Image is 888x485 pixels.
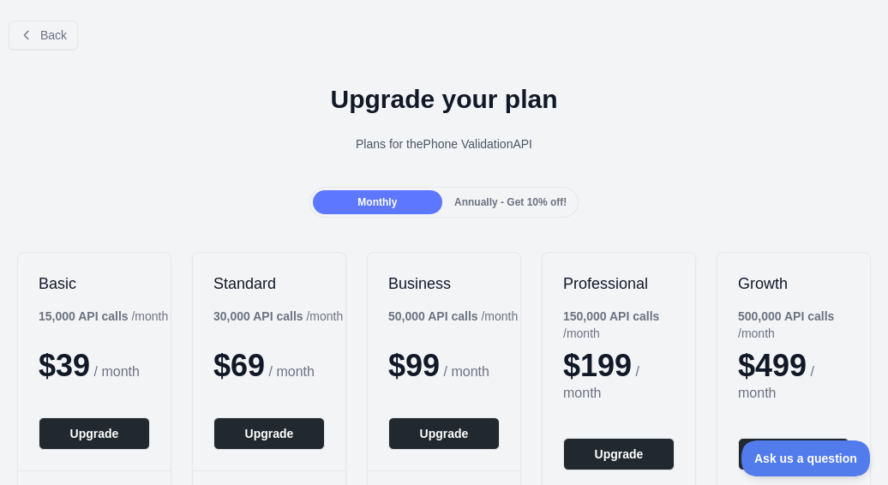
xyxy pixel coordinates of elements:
b: 30,000 API calls [213,309,303,323]
h2: Standard [213,273,325,294]
span: $ 499 [738,348,807,383]
b: 15,000 API calls [39,309,129,323]
b: 50,000 API calls [388,309,478,323]
span: $ 39 [39,348,90,383]
h2: Professional [563,273,675,294]
span: $ 69 [213,348,265,383]
h2: Business [388,273,500,294]
div: / month [39,308,168,325]
h2: Basic [39,273,150,294]
div: / month [388,308,518,325]
b: 150,000 API calls [563,309,659,323]
div: / month [213,308,343,325]
b: 500,000 API calls [738,309,834,323]
span: $ 199 [563,348,632,383]
iframe: Toggle Customer Support [741,440,871,476]
div: / month [563,308,695,342]
span: $ 99 [388,348,440,383]
div: / month [738,308,870,342]
h2: Growth [738,273,849,294]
